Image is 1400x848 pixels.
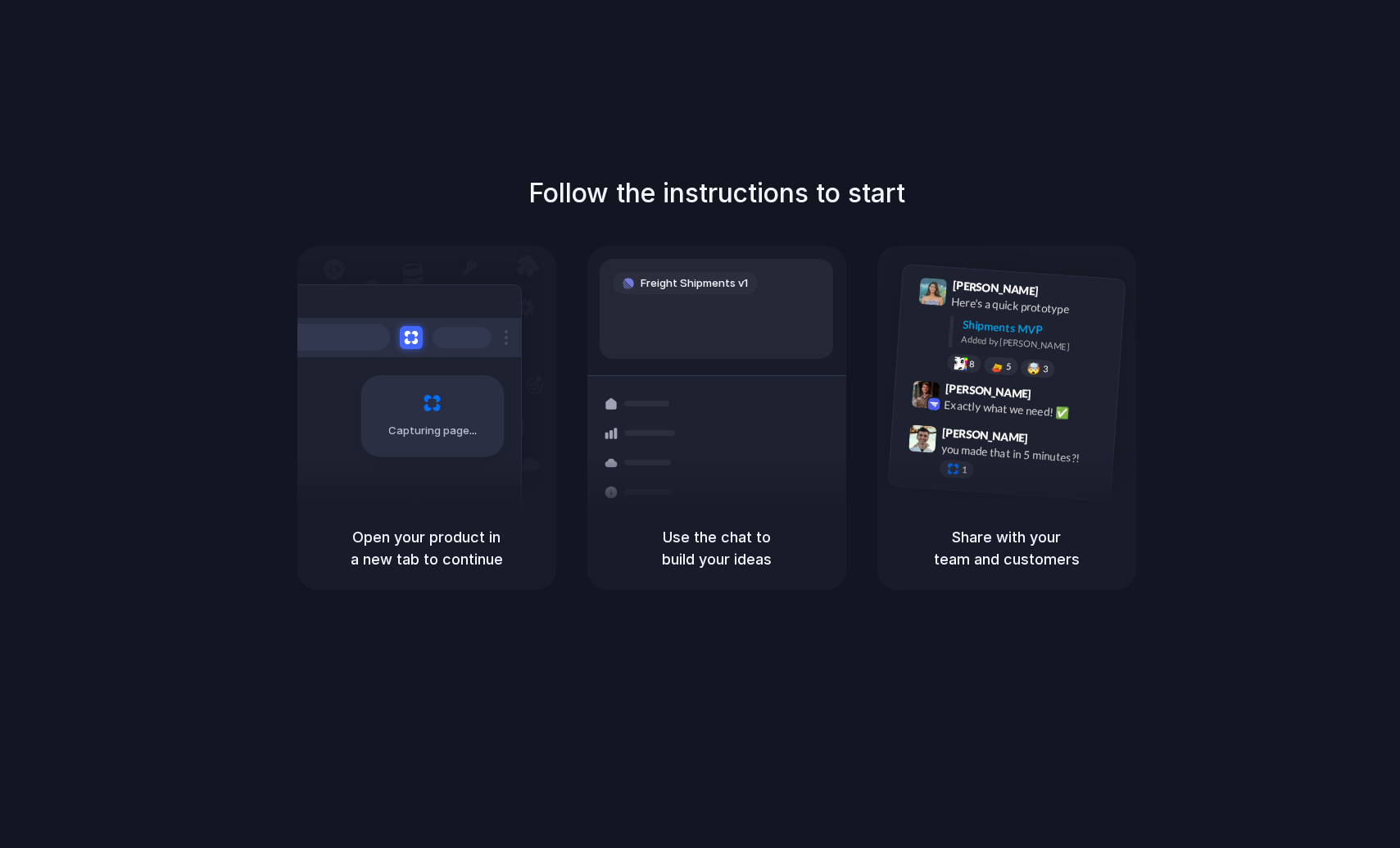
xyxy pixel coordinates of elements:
span: [PERSON_NAME] [941,423,1028,447]
div: Shipments MVP [962,315,1113,342]
div: you made that in 5 minutes?! [940,440,1104,468]
span: Freight Shipments v1 [641,275,748,292]
div: Here's a quick prototype [950,292,1114,320]
span: [PERSON_NAME] [945,379,1031,402]
span: 1 [961,465,967,474]
span: 3 [1042,365,1048,374]
div: Exactly what we need! ✅ [944,396,1108,424]
h1: Follow the instructions to start [528,174,905,213]
span: [PERSON_NAME] [952,276,1039,300]
span: 8 [968,359,974,368]
div: 🤯 [1026,362,1040,374]
h5: Use the chat to build your ideas [607,526,827,570]
h5: Share with your team and customers [897,526,1117,570]
span: 5 [1005,361,1011,370]
span: 9:41 AM [1043,283,1076,303]
span: 9:47 AM [1033,431,1067,451]
div: Added by [PERSON_NAME] [961,333,1112,356]
span: 9:42 AM [1035,387,1069,406]
h5: Open your product in a new tab to continue [317,526,537,570]
span: Capturing page [388,423,479,439]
